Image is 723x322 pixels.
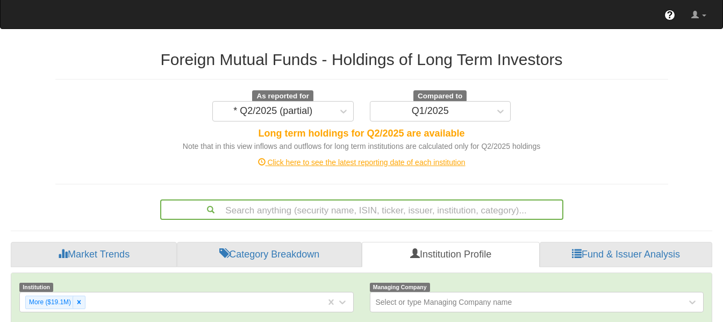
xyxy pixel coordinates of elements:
a: ? [656,2,683,28]
span: As reported for [252,90,313,102]
div: Search anything (security name, ISIN, ticker, issuer, institution, category)... [161,201,562,219]
div: Select or type Managing Company name [376,297,512,307]
h2: Foreign Mutual Funds - Holdings of Long Term Investors [55,51,668,68]
div: Note that in this view inflows and outflows for long term institutions are calculated only for Q2... [55,141,668,152]
span: Institution [19,283,53,292]
div: Long term holdings for Q2/2025 are available [55,127,668,141]
div: Click here to see the latest reporting date of each institution [47,157,676,168]
span: Managing Company [370,283,430,292]
div: * Q2/2025 (partial) [233,106,312,117]
a: Market Trends [11,242,177,268]
div: More ($19.1M) [26,296,73,309]
a: Fund & Issuer Analysis [540,242,712,268]
span: Compared to [413,90,467,102]
div: Q1/2025 [412,106,449,117]
a: Category Breakdown [177,242,362,268]
a: Institution Profile [362,242,540,268]
span: ? [667,10,673,20]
